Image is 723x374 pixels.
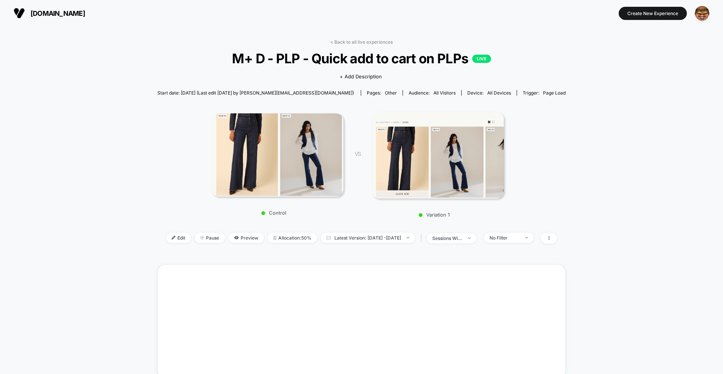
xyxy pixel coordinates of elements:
[372,112,504,198] img: Variation 1 main
[367,90,397,96] div: Pages:
[195,233,225,243] span: Pause
[172,236,175,240] img: edit
[273,236,276,240] img: rebalance
[619,7,687,20] button: Create New Experience
[340,73,382,81] span: + Add Description
[200,236,204,240] img: end
[523,90,566,96] div: Trigger:
[695,6,709,21] img: ppic
[692,6,712,21] button: ppic
[11,7,87,19] button: [DOMAIN_NAME]
[229,233,264,243] span: Preview
[472,55,491,63] p: LIVE
[268,233,317,243] span: Allocation: 50%
[166,233,191,243] span: Edit
[432,235,462,241] div: sessions with impression
[487,90,511,96] span: all devices
[212,113,343,196] img: Control main
[178,50,545,66] span: M+ D - PLP - Quick add to cart on PLPs
[31,9,85,17] span: [DOMAIN_NAME]
[321,233,415,243] span: Latest Version: [DATE] - [DATE]
[14,8,25,19] img: Visually logo
[419,233,427,244] span: |
[208,210,340,216] p: Control
[355,151,361,157] span: VS
[543,90,566,96] span: Page Load
[330,39,393,45] a: < Back to all live experiences
[490,235,520,241] div: No Filter
[368,212,500,218] p: Variation 1
[326,236,331,240] img: calendar
[433,90,456,96] span: All Visitors
[468,237,471,239] img: end
[461,90,517,96] span: Device:
[525,237,528,238] img: end
[385,90,397,96] span: other
[409,90,456,96] div: Audience:
[407,237,409,238] img: end
[157,90,354,96] span: Start date: [DATE] (Last edit [DATE] by [PERSON_NAME][EMAIL_ADDRESS][DOMAIN_NAME])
